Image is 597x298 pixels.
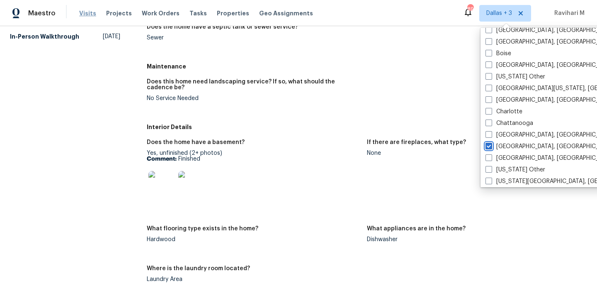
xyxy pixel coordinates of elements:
p: Finished [147,156,360,162]
div: Yes, unfinished (2+ photos) [147,150,360,203]
span: Work Orders [142,9,180,17]
h5: Does the home have a septic tank or sewer service? [147,24,298,30]
label: Boise [485,49,511,58]
h5: If there are fireplaces, what type? [367,139,466,145]
span: Tasks [189,10,207,16]
span: Geo Assignments [259,9,313,17]
div: Laundry Area [147,276,360,282]
b: Comment: [147,156,177,162]
label: [US_STATE] Other [485,166,545,174]
h5: What appliances are in the home? [367,226,466,232]
span: Dallas + 3 [486,9,512,17]
h5: Does this home need landscaping service? If so, what should the cadence be? [147,79,360,90]
h5: What flooring type exists in the home? [147,226,258,232]
div: None [367,150,580,156]
h5: Where is the laundry room located? [147,266,250,271]
div: Hardwood [147,237,360,242]
h5: Maintenance [147,62,587,71]
div: Dishwasher [367,237,580,242]
h5: In-Person Walkthrough [10,32,79,41]
label: Charlotte [485,107,522,116]
a: In-Person Walkthrough[DATE] [10,29,120,44]
div: Sewer [147,35,360,41]
span: [DATE] [103,32,120,41]
label: [US_STATE] Other [485,73,545,81]
div: 89 [467,5,473,13]
span: Ravihari M [551,9,585,17]
span: Properties [217,9,249,17]
h5: Interior Details [147,123,587,131]
span: Maestro [28,9,56,17]
h5: Does the home have a basement? [147,139,245,145]
span: Projects [106,9,132,17]
label: Chattanooga [485,119,533,127]
span: Visits [79,9,96,17]
div: No Service Needed [147,95,360,101]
